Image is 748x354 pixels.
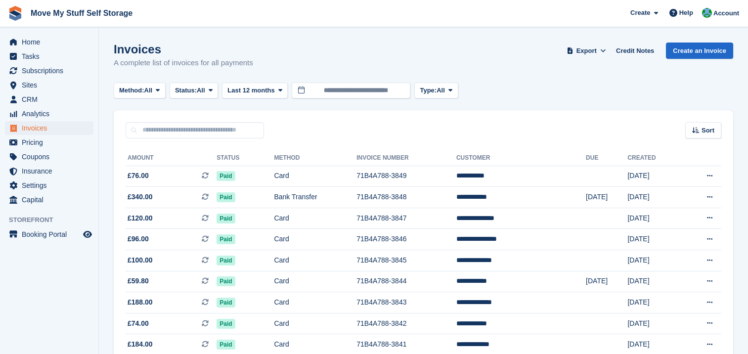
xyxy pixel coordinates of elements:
td: [DATE] [627,166,681,187]
span: Export [576,46,597,56]
a: Move My Stuff Self Storage [27,5,136,21]
td: Card [274,166,356,187]
span: Paid [217,171,235,181]
button: Type: All [414,83,458,99]
span: Status: [175,86,197,95]
span: Create [630,8,650,18]
a: Preview store [82,228,93,240]
td: [DATE] [627,208,681,229]
td: 71B4A788-3848 [356,187,456,208]
span: Last 12 months [227,86,274,95]
p: A complete list of invoices for all payments [114,57,253,69]
td: 71B4A788-3847 [356,208,456,229]
a: Credit Notes [612,43,658,59]
span: £74.00 [128,318,149,329]
td: Card [274,250,356,271]
td: [DATE] [627,292,681,313]
span: Paid [217,276,235,286]
span: Paid [217,298,235,308]
span: Paid [217,234,235,244]
th: Due [586,150,627,166]
span: £100.00 [128,255,153,265]
a: menu [5,178,93,192]
td: [DATE] [627,187,681,208]
span: £120.00 [128,213,153,223]
span: Insurance [22,164,81,178]
td: [DATE] [627,250,681,271]
td: Card [274,208,356,229]
span: £59.80 [128,276,149,286]
img: stora-icon-8386f47178a22dfd0bd8f6a31ec36ba5ce8667c1dd55bd0f319d3a0aa187defe.svg [8,6,23,21]
span: Type: [420,86,437,95]
a: menu [5,64,93,78]
span: Paid [217,214,235,223]
h1: Invoices [114,43,253,56]
span: £340.00 [128,192,153,202]
span: Sort [702,126,714,135]
a: menu [5,107,93,121]
span: Paid [217,319,235,329]
span: Sites [22,78,81,92]
a: menu [5,35,93,49]
span: Pricing [22,135,81,149]
td: [DATE] [627,271,681,292]
td: [DATE] [586,271,627,292]
span: Method: [119,86,144,95]
span: CRM [22,92,81,106]
span: All [437,86,445,95]
span: Booking Portal [22,227,81,241]
img: Dan [702,8,712,18]
a: menu [5,227,93,241]
td: 71B4A788-3844 [356,271,456,292]
span: Analytics [22,107,81,121]
span: All [197,86,205,95]
span: Capital [22,193,81,207]
span: Settings [22,178,81,192]
span: Paid [217,340,235,350]
td: 71B4A788-3846 [356,229,456,250]
span: Subscriptions [22,64,81,78]
span: Account [713,8,739,18]
th: Method [274,150,356,166]
td: Card [274,292,356,313]
td: 71B4A788-3842 [356,313,456,334]
td: Bank Transfer [274,187,356,208]
td: 71B4A788-3849 [356,166,456,187]
span: Help [679,8,693,18]
span: £76.00 [128,171,149,181]
a: menu [5,193,93,207]
a: menu [5,164,93,178]
th: Invoice Number [356,150,456,166]
th: Status [217,150,274,166]
td: [DATE] [627,229,681,250]
td: [DATE] [627,313,681,334]
span: Invoices [22,121,81,135]
span: £96.00 [128,234,149,244]
a: menu [5,150,93,164]
button: Last 12 months [222,83,288,99]
a: menu [5,92,93,106]
span: Paid [217,256,235,265]
button: Method: All [114,83,166,99]
a: menu [5,78,93,92]
a: menu [5,121,93,135]
span: £184.00 [128,339,153,350]
span: All [144,86,153,95]
th: Amount [126,150,217,166]
td: Card [274,229,356,250]
td: Card [274,271,356,292]
td: 71B4A788-3843 [356,292,456,313]
a: menu [5,135,93,149]
span: Paid [217,192,235,202]
a: menu [5,49,93,63]
th: Customer [456,150,586,166]
td: Card [274,313,356,334]
span: Tasks [22,49,81,63]
span: Coupons [22,150,81,164]
button: Export [565,43,608,59]
td: [DATE] [586,187,627,208]
span: Home [22,35,81,49]
a: Create an Invoice [666,43,733,59]
span: £188.00 [128,297,153,308]
span: Storefront [9,215,98,225]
